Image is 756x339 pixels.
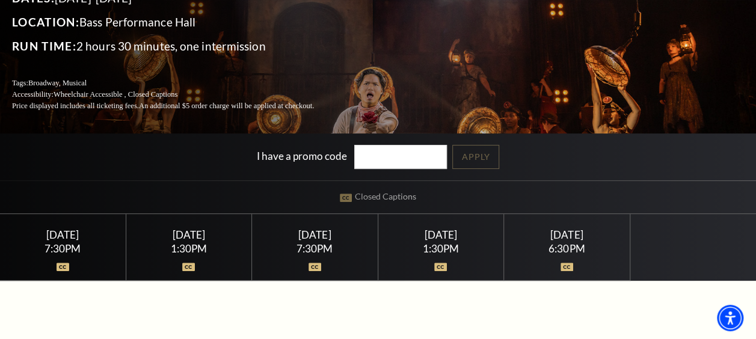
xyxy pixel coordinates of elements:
[717,305,743,331] div: Accessibility Menu
[12,100,343,112] p: Price displayed includes all ticketing fees.
[257,149,347,162] label: I have a promo code
[14,228,111,241] div: [DATE]
[140,228,237,241] div: [DATE]
[12,78,343,89] p: Tags:
[518,243,615,254] div: 6:30PM
[12,15,79,29] span: Location:
[54,90,177,99] span: Wheelchair Accessible , Closed Captions
[266,243,363,254] div: 7:30PM
[28,79,87,87] span: Broadway, Musical
[12,39,76,53] span: Run Time:
[266,228,363,241] div: [DATE]
[139,102,314,110] span: An additional $5 order charge will be applied at checkout.
[12,89,343,100] p: Accessibility:
[392,243,489,254] div: 1:30PM
[518,228,615,241] div: [DATE]
[12,37,343,56] p: 2 hours 30 minutes, one intermission
[392,228,489,241] div: [DATE]
[12,13,343,32] p: Bass Performance Hall
[14,243,111,254] div: 7:30PM
[140,243,237,254] div: 1:30PM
